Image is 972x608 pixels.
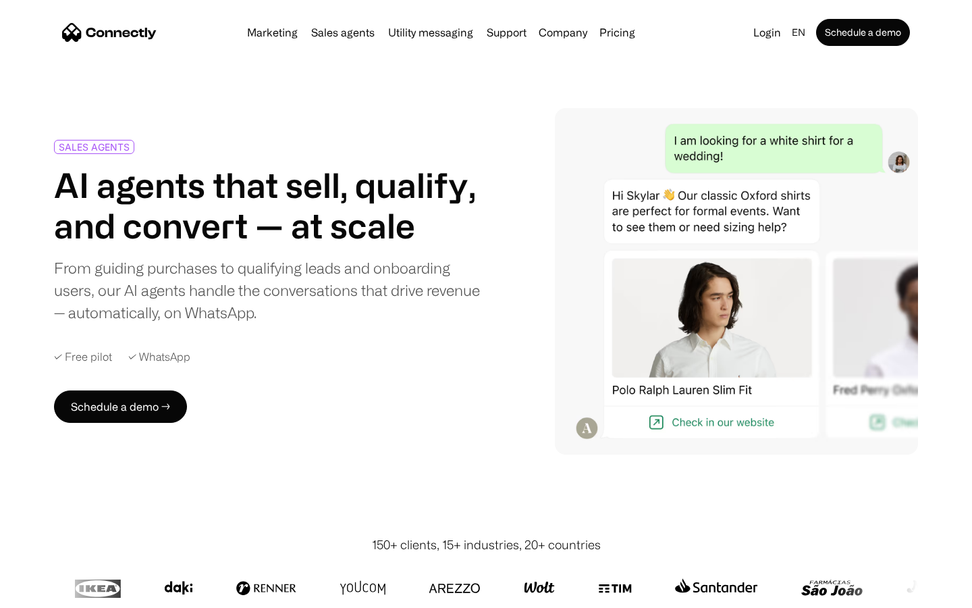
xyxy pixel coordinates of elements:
[306,27,380,38] a: Sales agents
[13,583,81,603] aside: Language selected: English
[383,27,479,38] a: Utility messaging
[54,351,112,363] div: ✓ Free pilot
[786,23,813,42] div: en
[62,22,157,43] a: home
[372,536,601,554] div: 150+ clients, 15+ industries, 20+ countries
[816,19,910,46] a: Schedule a demo
[242,27,303,38] a: Marketing
[594,27,641,38] a: Pricing
[481,27,532,38] a: Support
[54,257,481,324] div: From guiding purchases to qualifying leads and onboarding users, our AI agents handle the convers...
[54,390,187,423] a: Schedule a demo →
[535,23,591,42] div: Company
[54,165,481,246] h1: AI agents that sell, qualify, and convert — at scale
[792,23,805,42] div: en
[59,142,130,152] div: SALES AGENTS
[539,23,587,42] div: Company
[748,23,786,42] a: Login
[128,351,190,363] div: ✓ WhatsApp
[27,584,81,603] ul: Language list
